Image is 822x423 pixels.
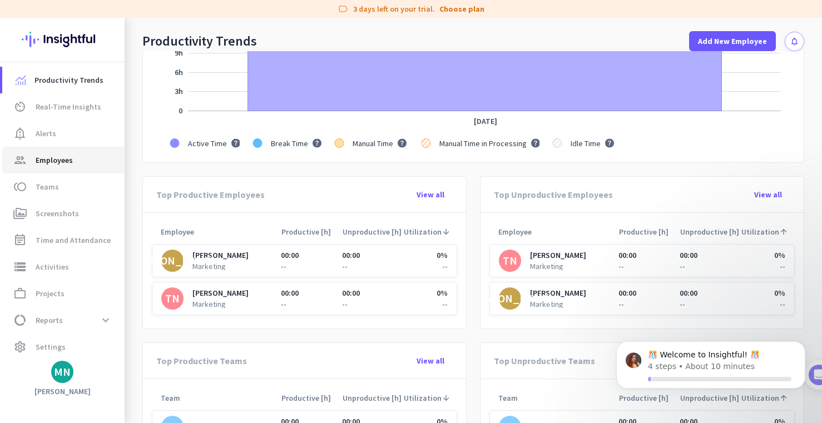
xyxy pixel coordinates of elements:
[530,289,586,297] span: [PERSON_NAME]
[2,280,125,307] a: work_outlineProjects
[16,75,26,85] img: menu-item
[36,180,59,193] span: Teams
[680,250,697,261] div: 00:00
[36,260,69,273] span: Activities
[2,334,125,360] a: settingsSettings
[13,153,27,167] i: group
[2,67,125,93] a: menu-itemProductivity Trends
[36,313,63,327] span: Reports
[600,329,822,417] iframe: Intercom notifications message
[2,307,125,334] a: data_usageReportsexpand_more
[142,146,211,158] p: About 10 minutes
[338,3,349,14] i: label
[619,227,669,237] span: Productive [h]
[785,32,804,51] button: notifications
[186,138,240,148] g: . Active Time. . . . .
[36,340,66,354] span: Settings
[342,287,360,298] div: 00:00
[571,138,601,148] span: Idle Time
[34,73,103,87] span: Productivity Trends
[498,226,619,237] div: Employee
[780,299,785,309] span: --
[530,251,586,259] span: [PERSON_NAME]
[175,67,183,77] g: NaNh NaNm
[11,146,39,158] p: 4 steps
[170,132,617,154] g: Legend
[439,138,527,148] span: Manual Time in Processing
[192,251,249,259] span: [PERSON_NAME]
[36,127,56,140] span: Alerts
[161,392,281,404] div: Team
[131,255,215,266] div: [PERSON_NAME]
[130,373,148,381] span: Help
[281,227,331,237] span: Productive [h]
[468,293,552,304] div: [PERSON_NAME]
[417,355,444,366] span: View all
[13,127,27,140] i: notification_important
[689,31,776,51] button: Add New Employee
[161,226,281,237] div: Employee
[175,86,183,96] tspan: 3h
[16,83,207,110] div: You're just a few steps away from completing the essential app setup
[408,185,453,205] button: View all
[2,120,125,147] a: notification_importantAlerts
[774,250,785,261] div: 0%
[474,116,497,126] tspan: [DATE]
[165,293,180,304] div: TN
[13,100,27,113] i: av_timer
[179,106,182,116] g: NaNh NaNm
[192,300,249,308] span: Marketing
[21,190,202,207] div: 1Add employees
[618,250,636,261] div: 00:00
[175,67,183,77] tspan: 6h
[21,316,202,342] div: 2Initial tracking settings and how to edit them
[568,138,615,148] g: . Idle Time. . . . .
[530,262,586,270] span: Marketing
[680,227,739,237] span: Unproductive [h]
[96,310,116,330] button: expand_more
[13,207,27,220] i: perm_media
[746,185,790,205] button: View all
[780,261,785,271] span: --
[281,250,299,261] div: 00:00
[442,394,450,402] i: arrow_downward
[13,260,27,273] i: storage
[36,100,101,113] span: Real-Time Insights
[698,36,767,47] span: Add New Employee
[179,106,182,116] tspan: 0
[43,267,150,290] button: Add your employees
[13,340,27,354] i: settings
[43,193,189,205] div: Add employees
[417,189,444,200] span: View all
[442,261,448,271] span: --
[281,393,331,403] span: Productive [h]
[353,138,393,148] span: Manual Time
[65,373,103,381] span: Messages
[442,299,448,309] span: --
[2,253,125,280] a: storageActivities
[774,287,785,298] div: 0%
[618,299,624,309] span: --
[754,189,782,200] span: View all
[13,180,27,193] i: toll
[36,233,111,247] span: Time and Attendance
[269,138,321,148] g: . Break Time. . . . .
[442,227,450,236] i: arrow_downward
[281,299,286,309] span: --
[43,320,189,342] div: Initial tracking settings and how to edit them
[248,27,722,111] g: Series
[142,33,257,49] div: Productivity Trends
[62,120,183,131] div: [PERSON_NAME] from Insightful
[680,261,685,271] span: --
[13,233,27,247] i: event_note
[16,43,207,83] div: 🎊 Welcome to Insightful! 🎊
[343,393,402,403] span: Unproductive [h]
[2,147,125,173] a: groupEmployees
[530,300,586,308] span: Marketing
[175,48,183,58] g: NaNh NaNm
[36,287,65,300] span: Projects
